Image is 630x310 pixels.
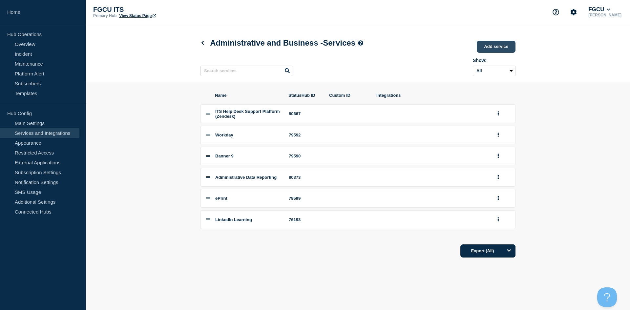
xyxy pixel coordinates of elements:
div: 79590 [289,154,322,158]
button: group actions [494,172,502,182]
input: Search services [200,66,292,76]
button: FGCU [587,6,612,13]
span: ePrint [215,196,227,201]
span: ITS Help Desk Support Platform (Zendesk) [215,109,280,119]
iframe: Help Scout Beacon - Open [597,287,617,307]
p: FGCU ITS [93,6,224,13]
span: Banner 9 [215,154,234,158]
a: View Status Page [119,13,156,18]
button: Support [549,5,563,19]
span: LinkedIn Learning [215,217,252,222]
span: Integrations [376,93,487,98]
div: 80373 [289,175,322,180]
button: group actions [494,130,502,140]
div: 79592 [289,133,322,137]
button: Export (All) [460,244,515,258]
button: group actions [494,193,502,203]
span: StatusHub ID [288,93,321,98]
div: Show: [473,58,515,63]
h1: Administrative and Business - Services [200,38,363,48]
p: Primary Hub [93,13,116,18]
button: group actions [494,215,502,225]
button: group actions [494,151,502,161]
div: 79599 [289,196,322,201]
button: Account settings [567,5,580,19]
div: 80667 [289,111,322,116]
span: Workday [215,133,233,137]
select: Archived [473,66,515,76]
span: Administrative Data Reporting [215,175,277,180]
button: Options [502,244,515,258]
span: Name [215,93,281,98]
a: Add service [477,41,515,53]
div: 76193 [289,217,322,222]
button: group actions [494,109,502,119]
p: [PERSON_NAME] [587,13,623,17]
span: Custom ID [329,93,368,98]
